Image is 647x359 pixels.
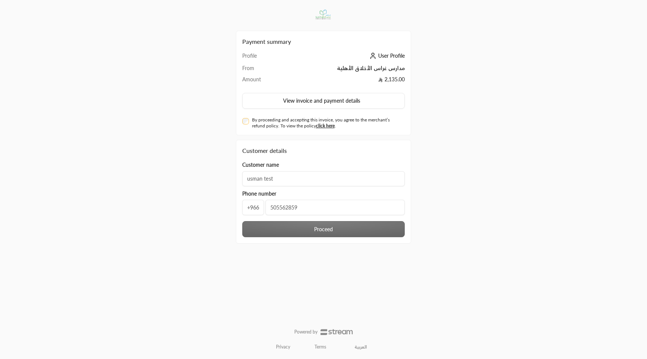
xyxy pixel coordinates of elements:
input: Customer name [242,171,405,186]
a: العربية [350,341,371,353]
span: +966 [242,200,264,215]
div: Customer details [242,146,405,155]
img: Company Logo [311,4,335,25]
a: Terms [315,344,326,350]
button: View invoice and payment details [242,93,405,109]
td: 2,135.00 [277,76,405,87]
a: Privacy [276,344,290,350]
td: Amount [242,76,277,87]
span: Phone number [242,190,276,197]
td: مدارس غراس الأخلاق الأهلية [277,64,405,76]
h2: Payment summary [242,37,405,46]
input: Phone number [265,200,405,215]
td: Profile [242,52,277,64]
span: Customer name [242,161,279,169]
label: By proceeding and accepting this invoice, you agree to the merchant’s refund policy. To view the ... [252,117,402,129]
td: From [242,64,277,76]
p: Powered by [294,329,318,335]
a: User Profile [368,52,405,59]
span: User Profile [378,52,405,59]
a: click here [316,123,335,129]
